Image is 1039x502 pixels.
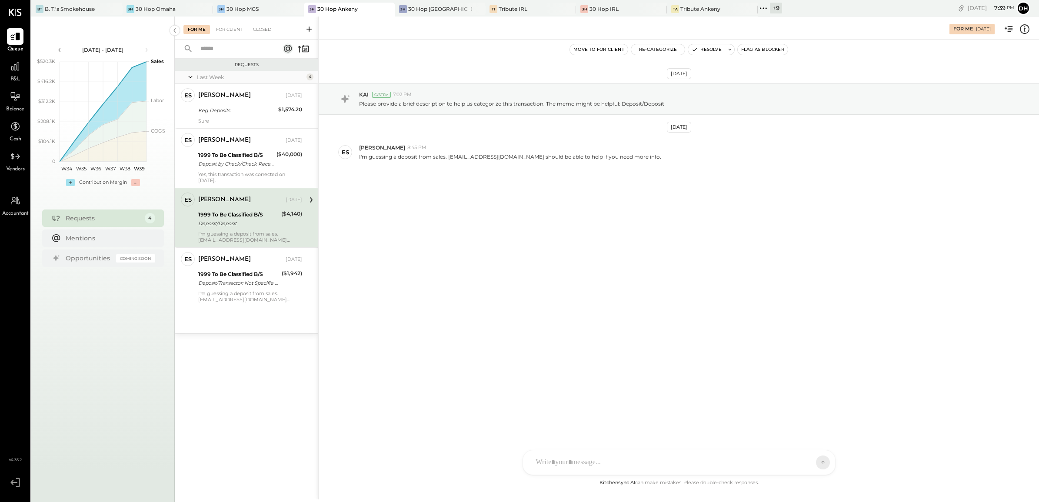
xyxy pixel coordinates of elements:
div: ($4,140) [281,209,302,218]
span: 7:02 PM [393,91,412,98]
span: Vendors [6,166,25,173]
text: Labor [151,97,164,103]
div: I'm guessing a deposit from sales. [EMAIL_ADDRESS][DOMAIN_NAME] should be able to help if you nee... [198,231,302,243]
div: 3H [308,5,316,13]
div: [PERSON_NAME] [198,91,251,100]
button: Move to for client [570,44,628,55]
div: 4 [145,213,155,223]
div: 3H [127,5,134,13]
div: Keg Deposits [198,106,276,115]
div: + [66,179,75,186]
div: TI [490,5,497,13]
span: 8:45 PM [407,144,426,151]
span: Queue [7,46,23,53]
div: Mentions [66,234,151,243]
div: For Client [212,25,247,34]
div: [DATE] [667,122,691,133]
div: 3H [580,5,588,13]
div: Deposit/Transactor: Not Specifie Deposit/Transactor: Not Specified [198,279,279,287]
div: $1,574.20 [278,105,302,114]
div: Last Week [197,73,304,81]
div: ES [184,196,192,204]
div: 3H [217,5,225,13]
button: Re-Categorize [631,44,685,55]
div: Opportunities [66,254,112,263]
span: P&L [10,76,20,83]
div: For Me [953,26,973,33]
text: Sales [151,58,164,64]
div: [DATE] [286,92,302,99]
div: 1999 To Be Classified B/S [198,210,279,219]
text: W36 [90,166,101,172]
div: ES [184,91,192,100]
div: TA [671,5,679,13]
div: [DATE] [286,256,302,263]
div: BT [36,5,43,13]
text: 0 [52,158,55,164]
div: [DATE] [667,68,691,79]
a: Vendors [0,148,30,173]
div: I'm guessing a deposit from sales. [EMAIL_ADDRESS][DOMAIN_NAME] should be able to help if you nee... [198,290,302,303]
div: 30 Hop Ankeny [317,5,358,13]
div: copy link [957,3,966,13]
div: [PERSON_NAME] [198,196,251,204]
div: Deposit by Check/Check Received Deposit by Check/Check Received 40,000.00 [198,160,274,168]
button: Flag as Blocker [738,44,788,55]
div: [DATE] [286,196,302,203]
div: Requests [66,214,140,223]
text: $416.2K [37,78,55,84]
div: Requests [179,62,314,68]
div: 1999 To Be Classified B/S [198,151,274,160]
span: Balance [6,106,24,113]
div: - [131,179,140,186]
div: 30 Hop [GEOGRAPHIC_DATA] [408,5,473,13]
a: Accountant [0,193,30,218]
a: Cash [0,118,30,143]
a: Balance [0,88,30,113]
p: I'm guessing a deposit from sales. [EMAIL_ADDRESS][DOMAIN_NAME] should be able to help if you nee... [359,153,661,160]
span: KAI [359,91,369,98]
text: W37 [105,166,115,172]
span: Cash [10,136,21,143]
div: Tribute Ankeny [680,5,720,13]
div: 30 Hop Omaha [136,5,176,13]
div: ES [184,136,192,144]
div: 4 [306,73,313,80]
text: $208.1K [37,118,55,124]
div: Deposit/Deposit [198,219,279,228]
div: [DATE] [976,26,991,32]
div: + 9 [770,3,782,13]
p: Please provide a brief description to help us categorize this transaction. The memo might be help... [359,100,664,107]
div: 3H [399,5,407,13]
div: [DATE] - [DATE] [66,46,140,53]
div: [PERSON_NAME] [198,136,251,145]
div: ES [184,255,192,263]
button: Dh [1016,1,1030,15]
span: [PERSON_NAME] [359,144,405,151]
div: [DATE] [286,137,302,144]
span: Accountant [2,210,29,218]
a: Queue [0,28,30,53]
div: ($40,000) [276,150,302,159]
div: B. T.'s Smokehouse [45,5,95,13]
div: Contribution Margin [79,179,127,186]
div: Sure [198,118,302,124]
div: System [372,92,391,98]
text: COGS [151,128,165,134]
text: $520.3K [37,58,55,64]
text: $104.1K [38,138,55,144]
div: [PERSON_NAME] [198,255,251,264]
div: For Me [183,25,210,34]
div: Coming Soon [116,254,155,263]
div: ES [342,148,349,156]
button: Resolve [688,44,725,55]
div: ($1,942) [282,269,302,278]
text: $312.2K [38,98,55,104]
div: Tribute IRL [499,5,527,13]
a: P&L [0,58,30,83]
text: W39 [133,166,144,172]
div: [DATE] [968,4,1014,12]
div: 30 Hop IRL [589,5,619,13]
div: Closed [249,25,276,34]
div: Yes, this transaction was corrected on [DATE]. [198,171,302,183]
